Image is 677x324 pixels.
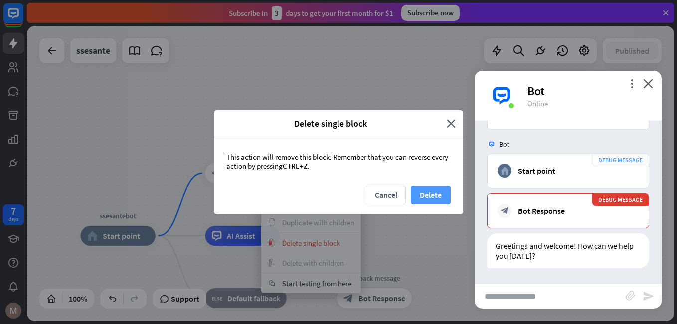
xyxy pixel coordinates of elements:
i: home_2 [498,164,511,178]
i: block_attachment [626,291,636,301]
div: Bot Response [518,206,565,216]
div: Start point [518,166,555,176]
button: Cancel [366,186,406,204]
div: Online [527,99,650,108]
div: DEBUG MESSAGE [592,193,649,206]
span: Bot [499,140,509,149]
div: Greetings and welcome! How can we help you [DATE]? [487,233,649,268]
button: Delete [411,186,451,204]
i: close [447,118,456,129]
i: send [643,290,655,302]
span: CTRL+Z [283,162,308,171]
span: Delete single block [221,118,439,129]
div: DEBUG MESSAGE [592,154,649,166]
i: more_vert [627,79,637,88]
div: Bot [527,83,650,99]
i: close [643,79,653,88]
div: This action will remove this block. Remember that you can reverse every action by pressing . [214,137,463,186]
button: Open LiveChat chat widget [8,4,38,34]
i: block_bot_response [498,204,511,218]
